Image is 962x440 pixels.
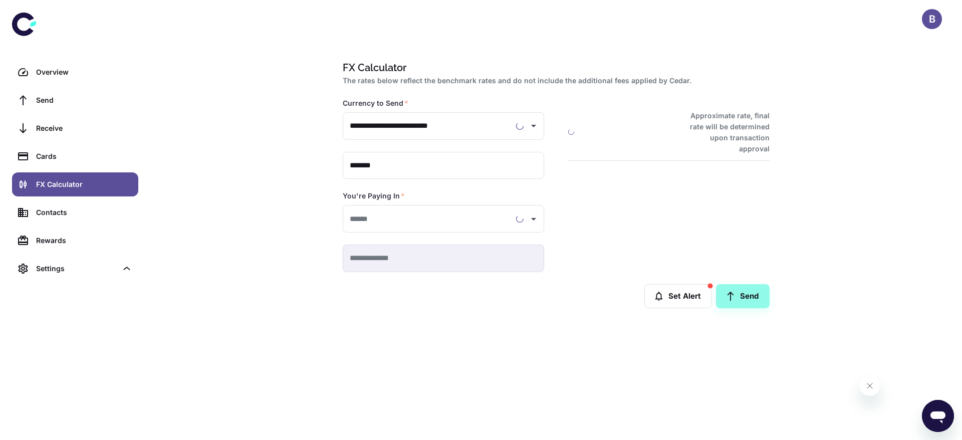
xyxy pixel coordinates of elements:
div: Settings [36,263,117,274]
a: Receive [12,116,138,140]
div: Cards [36,151,132,162]
button: Open [527,212,541,226]
a: FX Calculator [12,172,138,196]
a: Rewards [12,229,138,253]
label: You're Paying In [343,191,405,201]
a: Send [12,88,138,112]
div: Send [36,95,132,106]
span: Hi. Need any help? [6,7,72,15]
h1: FX Calculator [343,60,766,75]
div: Contacts [36,207,132,218]
button: B [922,9,942,29]
iframe: Button to launch messaging window [922,400,954,432]
a: Cards [12,144,138,168]
a: Overview [12,60,138,84]
div: FX Calculator [36,179,132,190]
div: Receive [36,123,132,134]
a: Contacts [12,200,138,225]
button: Open [527,119,541,133]
a: Send [716,284,770,308]
div: Overview [36,67,132,78]
div: Settings [12,257,138,281]
iframe: Close message [860,376,880,396]
h6: Approximate rate, final rate will be determined upon transaction approval [679,110,770,154]
button: Set Alert [644,284,712,308]
div: Rewards [36,235,132,246]
label: Currency to Send [343,98,408,108]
